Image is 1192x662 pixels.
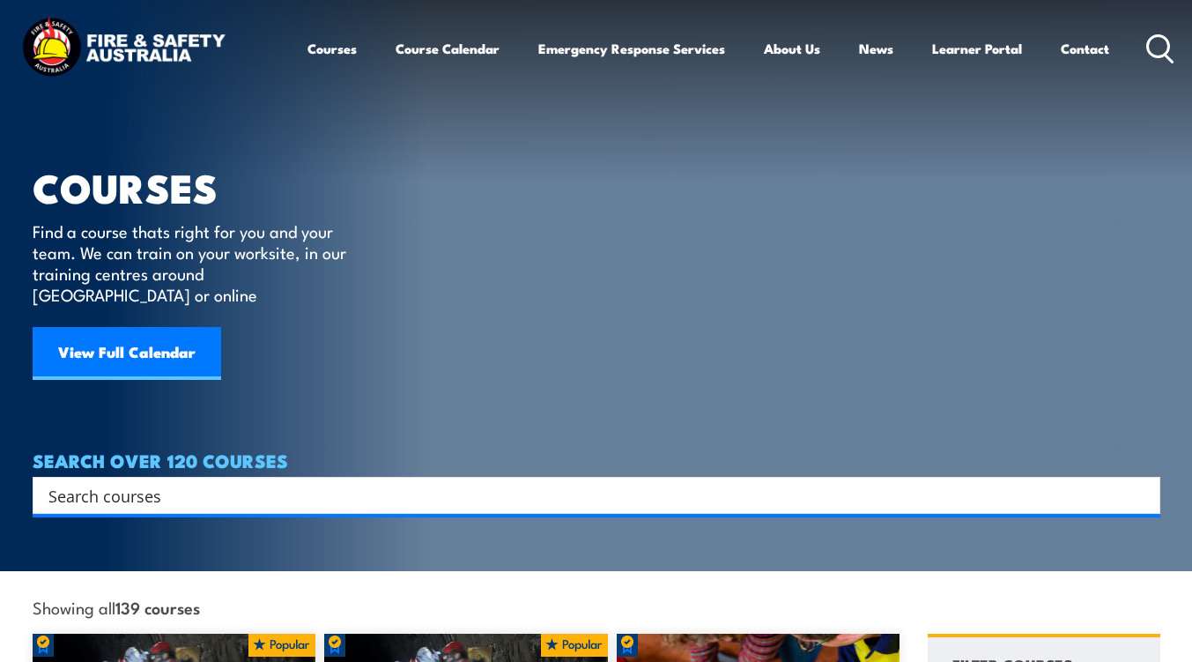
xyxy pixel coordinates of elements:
[33,327,221,380] a: View Full Calendar
[859,27,893,70] a: News
[932,27,1022,70] a: Learner Portal
[1129,483,1154,508] button: Search magnifier button
[115,595,200,619] strong: 139 courses
[307,27,357,70] a: Courses
[764,27,820,70] a: About Us
[1061,27,1109,70] a: Contact
[538,27,725,70] a: Emergency Response Services
[48,482,1122,509] input: Search input
[396,27,500,70] a: Course Calendar
[33,220,354,305] p: Find a course thats right for you and your team. We can train on your worksite, in our training c...
[33,169,372,204] h1: COURSES
[33,598,200,616] span: Showing all
[33,450,1160,470] h4: SEARCH OVER 120 COURSES
[52,483,1125,508] form: Search form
